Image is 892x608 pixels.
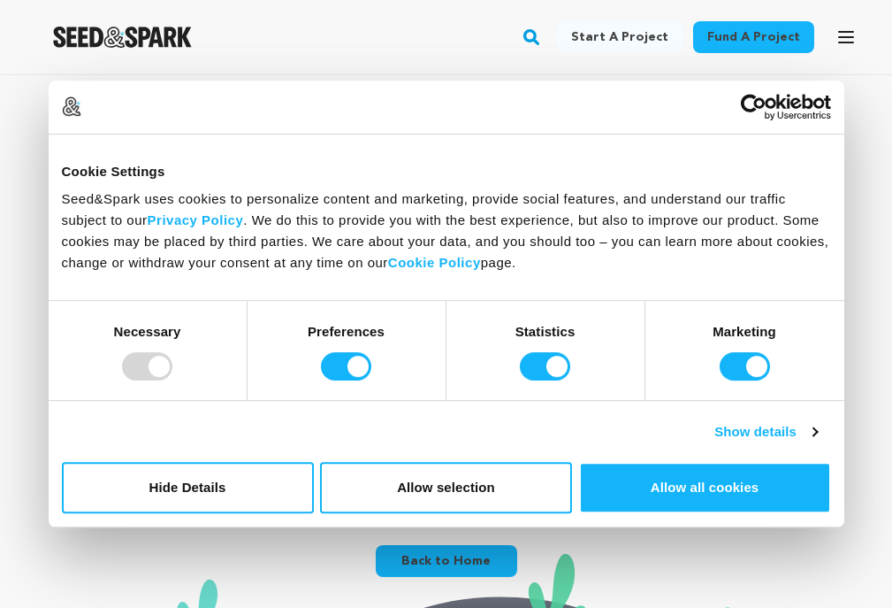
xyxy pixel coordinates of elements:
a: Show details [714,421,817,443]
button: Allow selection [320,462,572,513]
strong: Preferences [308,324,385,339]
div: Seed&Spark uses cookies to personalize content and marketing, provide social features, and unders... [62,189,831,273]
strong: Necessary [114,324,181,339]
button: Hide Details [62,462,314,513]
strong: Statistics [515,324,576,339]
img: logo [62,96,81,116]
a: Cookie Policy [388,255,481,270]
div: Cookie Settings [62,161,831,182]
a: Seed&Spark Homepage [53,27,192,48]
strong: Marketing [713,324,776,339]
a: Privacy Policy [148,212,244,227]
a: Start a project [557,21,682,53]
a: Fund a project [693,21,814,53]
img: Seed&Spark Logo Dark Mode [53,27,192,48]
a: Back to Home [376,545,517,577]
button: Allow all cookies [579,462,831,513]
a: Usercentrics Cookiebot - opens in a new window [676,94,831,120]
